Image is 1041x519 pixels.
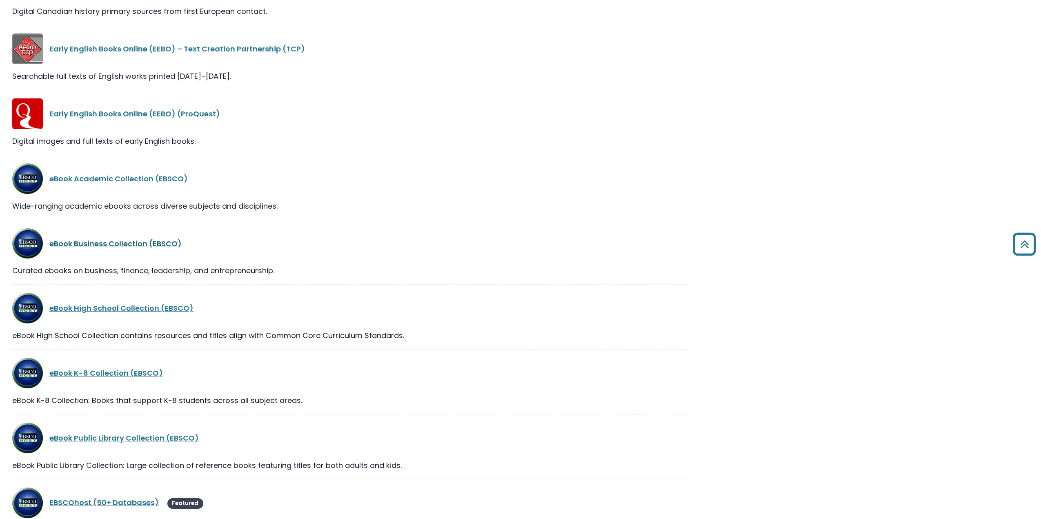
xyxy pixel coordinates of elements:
[49,497,159,508] a: EBSCOhost (50+ Databases)
[1010,236,1039,252] a: Back to Top
[12,460,687,471] div: eBook Public Library Collection: Large collection of reference books featuring titles for both ad...
[12,395,687,406] div: eBook K-8 Collection: Books that support K-8 students across all subject areas.
[12,330,687,341] div: eBook High School Collection contains resources and titles align with Common Core Curriculum Stan...
[49,368,163,378] a: eBook K-8 Collection (EBSCO)
[49,44,305,54] a: Early English Books Online (EEBO) – Text Creation Partnership (TCP)
[12,200,687,212] div: Wide-ranging academic ebooks across diverse subjects and disciplines.
[12,6,687,17] div: Digital Canadian history primary sources from first European contact.
[49,174,188,184] a: eBook Academic Collection (EBSCO)
[12,71,687,82] div: Searchable full texts of English works printed [DATE]–[DATE].
[49,109,220,119] a: Early English Books Online (EEBO) (ProQuest)
[12,265,687,276] div: Curated ebooks on business, finance, leadership, and entrepreneurship.
[49,433,199,443] a: eBook Public Library Collection (EBSCO)
[49,238,182,249] a: eBook Business Collection (EBSCO)
[49,303,194,313] a: eBook High School Collection (EBSCO)
[167,498,203,509] span: Featured
[12,136,687,147] div: Digital images and full texts of early English books.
